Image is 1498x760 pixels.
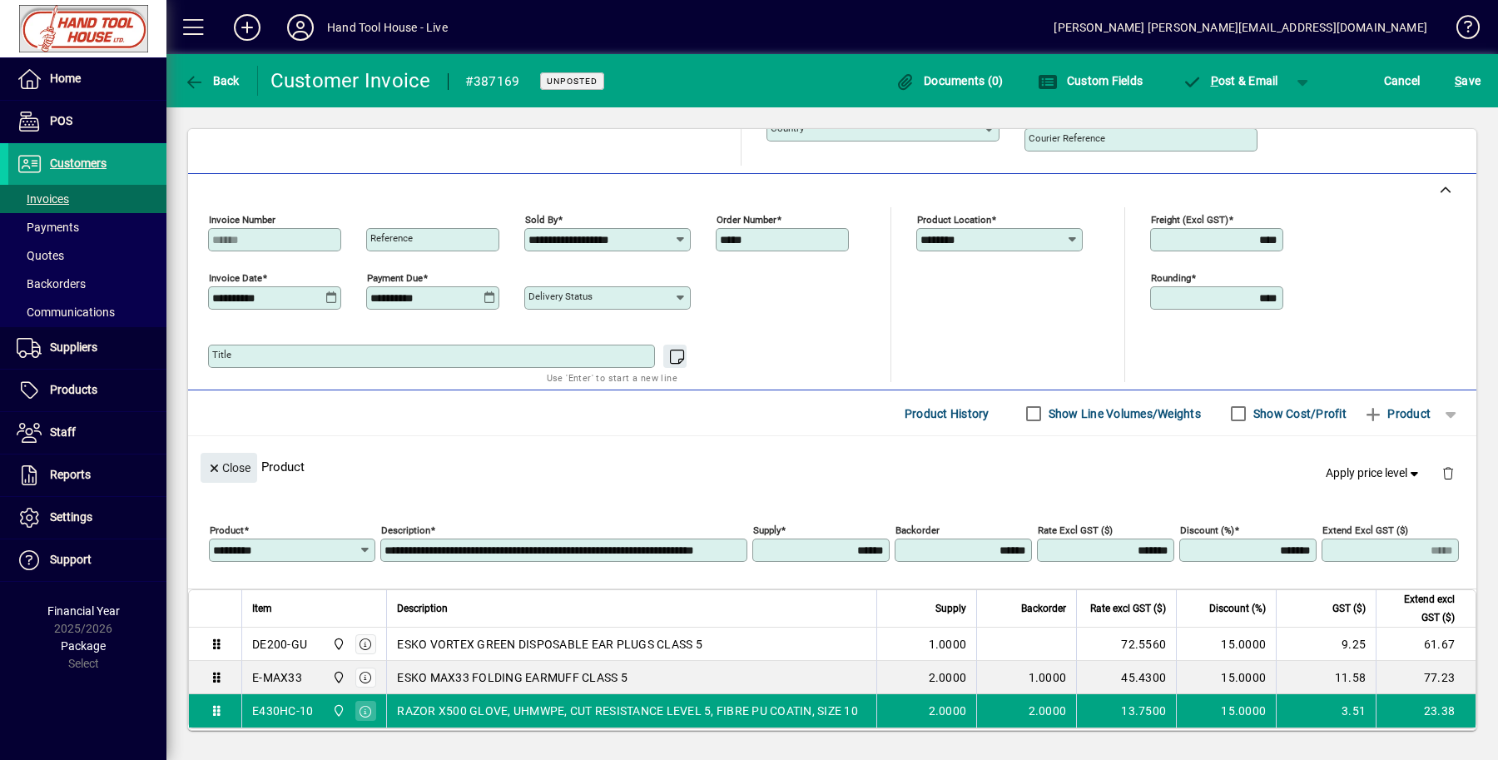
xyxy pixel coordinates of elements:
[717,214,776,226] mat-label: Order number
[895,74,1004,87] span: Documents (0)
[929,703,967,719] span: 2.0000
[1376,628,1476,661] td: 61.67
[8,58,166,100] a: Home
[50,553,92,566] span: Support
[1455,74,1461,87] span: S
[274,12,327,42] button: Profile
[1332,599,1366,618] span: GST ($)
[61,639,106,653] span: Package
[50,510,92,524] span: Settings
[8,185,166,213] a: Invoices
[525,214,558,226] mat-label: Sold by
[50,156,107,170] span: Customers
[50,425,76,439] span: Staff
[753,524,781,536] mat-label: Supply
[1363,400,1431,427] span: Product
[17,277,86,291] span: Backorders
[1319,459,1429,489] button: Apply price level
[1029,669,1067,686] span: 1.0000
[1087,669,1166,686] div: 45.4300
[221,12,274,42] button: Add
[8,213,166,241] a: Payments
[8,327,166,369] a: Suppliers
[210,524,244,536] mat-label: Product
[465,68,520,95] div: #387169
[166,66,258,96] app-page-header-button: Back
[252,669,302,686] div: E-MAX33
[528,291,593,302] mat-label: Delivery status
[397,636,702,653] span: ESKO VORTEX GREEN DISPOSABLE EAR PLUGS CLASS 5
[17,221,79,234] span: Payments
[1455,67,1481,94] span: ave
[1376,694,1476,728] td: 23.38
[1355,399,1439,429] button: Product
[1038,524,1113,536] mat-label: Rate excl GST ($)
[327,14,448,41] div: Hand Tool House - Live
[367,272,423,284] mat-label: Payment due
[188,436,1476,497] div: Product
[898,399,996,429] button: Product History
[1276,694,1376,728] td: 3.51
[1151,272,1191,284] mat-label: Rounding
[8,455,166,496] a: Reports
[270,67,431,94] div: Customer Invoice
[50,468,91,481] span: Reports
[201,453,257,483] button: Close
[252,636,307,653] div: DE200-GU
[17,305,115,319] span: Communications
[17,192,69,206] span: Invoices
[1444,3,1477,57] a: Knowledge Base
[1087,703,1166,719] div: 13.7500
[17,249,64,262] span: Quotes
[8,298,166,326] a: Communications
[50,340,97,354] span: Suppliers
[50,72,81,85] span: Home
[935,599,966,618] span: Supply
[1029,132,1105,144] mat-label: Courier Reference
[252,599,272,618] span: Item
[1380,66,1425,96] button: Cancel
[207,455,250,482] span: Close
[397,599,448,618] span: Description
[1176,661,1276,694] td: 15.0000
[370,232,413,244] mat-label: Reference
[1451,66,1485,96] button: Save
[1045,405,1201,422] label: Show Line Volumes/Weights
[8,539,166,581] a: Support
[1087,636,1166,653] div: 72.5560
[1151,214,1228,226] mat-label: Freight (excl GST)
[8,101,166,142] a: POS
[1176,628,1276,661] td: 15.0000
[1384,67,1421,94] span: Cancel
[905,400,990,427] span: Product History
[252,703,313,719] div: E430HC-10
[1054,14,1427,41] div: [PERSON_NAME] [PERSON_NAME][EMAIL_ADDRESS][DOMAIN_NAME]
[1021,599,1066,618] span: Backorder
[397,703,858,719] span: RAZOR X500 GLOVE, UHMWPE, CUT RESISTANCE LEVEL 5, FIBRE PU COATIN, SIZE 10
[180,66,244,96] button: Back
[1326,464,1422,482] span: Apply price level
[8,270,166,298] a: Backorders
[328,635,347,653] span: Frankton
[891,66,1008,96] button: Documents (0)
[328,702,347,720] span: Frankton
[929,636,967,653] span: 1.0000
[547,76,598,87] span: Unposted
[1090,599,1166,618] span: Rate excl GST ($)
[184,74,240,87] span: Back
[8,241,166,270] a: Quotes
[547,368,677,387] mat-hint: Use 'Enter' to start a new line
[50,114,72,127] span: POS
[47,604,120,618] span: Financial Year
[212,349,231,360] mat-label: Title
[209,214,275,226] mat-label: Invoice number
[1209,599,1266,618] span: Discount (%)
[196,459,261,474] app-page-header-button: Close
[1029,703,1067,719] span: 2.0000
[1428,465,1468,480] app-page-header-button: Delete
[1276,628,1376,661] td: 9.25
[1322,524,1408,536] mat-label: Extend excl GST ($)
[929,669,967,686] span: 2.0000
[381,524,430,536] mat-label: Description
[8,497,166,539] a: Settings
